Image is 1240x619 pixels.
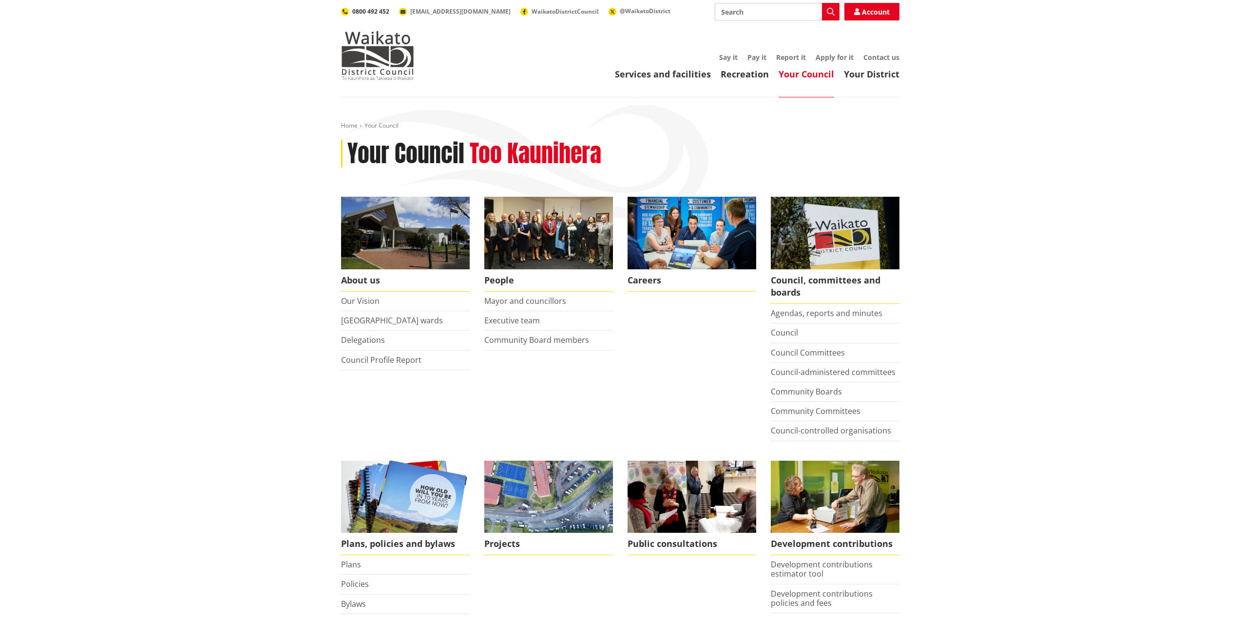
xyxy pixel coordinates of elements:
img: Office staff in meeting - Career page [628,197,756,269]
img: WDC Building 0015 [341,197,470,269]
a: Community Boards [771,386,842,397]
img: public-consultations [628,461,756,533]
span: Public consultations [628,533,756,555]
a: Contact us [863,53,899,62]
img: Long Term Plan [341,461,470,533]
a: Agendas, reports and minutes [771,308,882,319]
a: Policies [341,579,369,589]
a: Waikato-District-Council-sign Council, committees and boards [771,197,899,304]
a: Development contributions estimator tool [771,559,873,579]
a: Apply for it [816,53,854,62]
a: Pay it [747,53,766,62]
a: @WaikatoDistrict [609,7,670,15]
a: 2022 Council People [484,197,613,292]
a: Executive team [484,315,540,326]
span: About us [341,269,470,292]
span: Plans, policies and bylaws [341,533,470,555]
span: Projects [484,533,613,555]
a: [GEOGRAPHIC_DATA] wards [341,315,443,326]
a: Your District [844,68,899,80]
a: Projects [484,461,613,556]
span: WaikatoDistrictCouncil [532,7,599,16]
nav: breadcrumb [341,122,899,130]
a: WDC Building 0015 About us [341,197,470,292]
a: 0800 492 452 [341,7,389,16]
iframe: Messenger Launcher [1195,578,1230,613]
a: Say it [719,53,738,62]
input: Search input [715,3,839,20]
a: Mayor and councillors [484,296,566,306]
a: Development contributions policies and fees [771,588,873,608]
h1: Your Council [347,140,464,168]
a: Careers [628,197,756,292]
span: [EMAIL_ADDRESS][DOMAIN_NAME] [410,7,511,16]
img: Fees [771,461,899,533]
a: public-consultations Public consultations [628,461,756,556]
a: FInd out more about fees and fines here Development contributions [771,461,899,556]
a: Council-controlled organisations [771,425,891,436]
span: People [484,269,613,292]
a: Account [844,3,899,20]
img: Waikato-District-Council-sign [771,197,899,269]
a: [EMAIL_ADDRESS][DOMAIN_NAME] [399,7,511,16]
span: Your Council [364,121,399,130]
a: Delegations [341,335,385,345]
a: Council-administered committees [771,367,896,377]
a: Community Board members [484,335,589,345]
a: Plans [341,559,361,570]
img: 2022 Council [484,197,613,269]
span: @WaikatoDistrict [620,7,670,15]
span: 0800 492 452 [352,7,389,16]
img: Waikato District Council - Te Kaunihera aa Takiwaa o Waikato [341,31,414,80]
a: WaikatoDistrictCouncil [520,7,599,16]
a: Bylaws [341,599,366,609]
a: Report it [776,53,806,62]
a: We produce a number of plans, policies and bylaws including the Long Term Plan Plans, policies an... [341,461,470,556]
a: Council [771,327,798,338]
a: Home [341,121,358,130]
span: Development contributions [771,533,899,555]
a: Council Committees [771,347,845,358]
a: Community Committees [771,406,860,416]
img: DJI_0336 [484,461,613,533]
span: Council, committees and boards [771,269,899,304]
a: Council Profile Report [341,355,421,365]
a: Services and facilities [615,68,711,80]
h2: Too Kaunihera [470,140,601,168]
a: Our Vision [341,296,380,306]
span: Careers [628,269,756,292]
a: Recreation [721,68,769,80]
a: Your Council [779,68,834,80]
